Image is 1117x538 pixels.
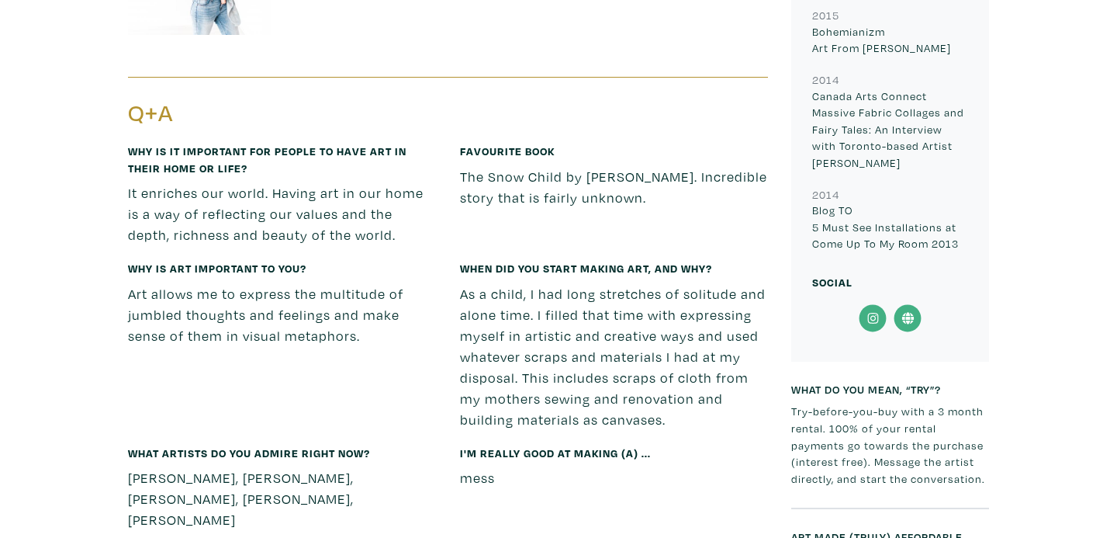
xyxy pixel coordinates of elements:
small: I'm really good at making (a) ... [460,446,651,460]
small: 2014 [812,72,839,87]
p: [PERSON_NAME], [PERSON_NAME], [PERSON_NAME], [PERSON_NAME], [PERSON_NAME] [128,467,437,530]
small: 2014 [812,187,839,202]
p: Art allows me to express the multitude of jumbled thoughts and feelings and make sense of them in... [128,283,437,346]
h6: What do you mean, “try”? [791,383,989,396]
h3: Q+A [128,99,437,128]
p: It enriches our world. Having art in our home is a way of reflecting our values and the depth, ri... [128,182,437,245]
small: What artists do you admire right now? [128,446,370,460]
p: The Snow Child by [PERSON_NAME]. Incredible story that is fairly unknown. [460,166,769,208]
small: Favourite book [460,144,555,158]
p: Blog TO 5 Must See Installations at Come Up To My Room 2013 [812,202,968,252]
p: mess [460,467,769,488]
small: Why is it important for people to have art in their home or life? [128,144,406,175]
small: Social [812,275,852,290]
small: When did you start making art, and why? [460,261,712,276]
small: 2015 [812,8,839,23]
small: Why is art important to you? [128,261,306,276]
p: Try-before-you-buy with a 3 month rental. 100% of your rental payments go towards the purchase (i... [791,403,989,487]
p: Canada Arts Connect Massive Fabric Collages and Fairy Tales: An Interview with Toronto-based Arti... [812,88,968,172]
p: As a child, I had long stretches of solitude and alone time. I filled that time with expressing m... [460,283,769,430]
p: Bohemianizm Art From [PERSON_NAME] [812,23,968,57]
